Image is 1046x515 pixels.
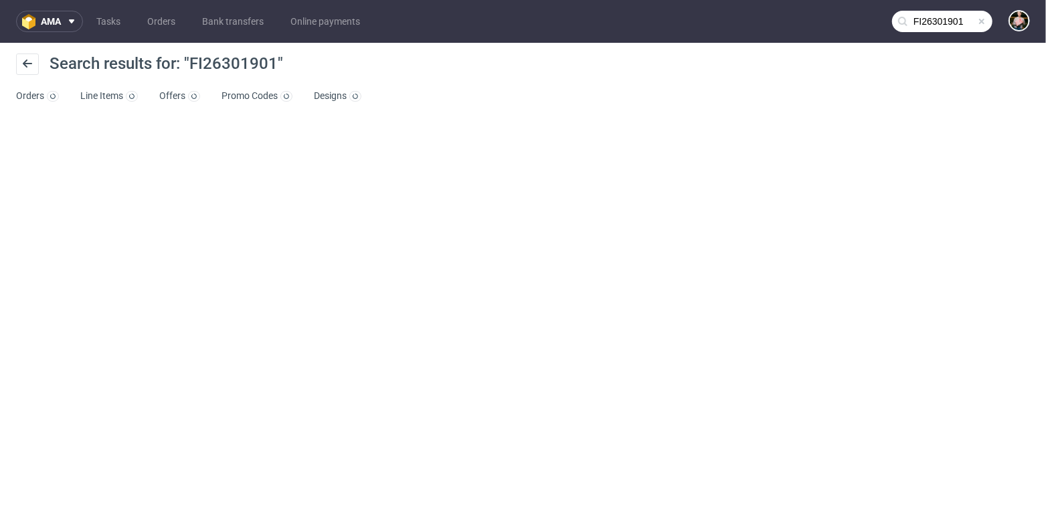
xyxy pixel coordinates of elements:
[88,11,128,32] a: Tasks
[159,86,200,107] a: Offers
[282,11,368,32] a: Online payments
[41,17,61,26] span: ama
[16,86,59,107] a: Orders
[314,86,361,107] a: Designs
[1010,11,1029,30] img: Marta Tomaszewska
[222,86,292,107] a: Promo Codes
[194,11,272,32] a: Bank transfers
[16,11,83,32] button: ama
[139,11,183,32] a: Orders
[80,86,138,107] a: Line Items
[50,54,283,73] span: Search results for: "FI26301901"
[22,14,41,29] img: logo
